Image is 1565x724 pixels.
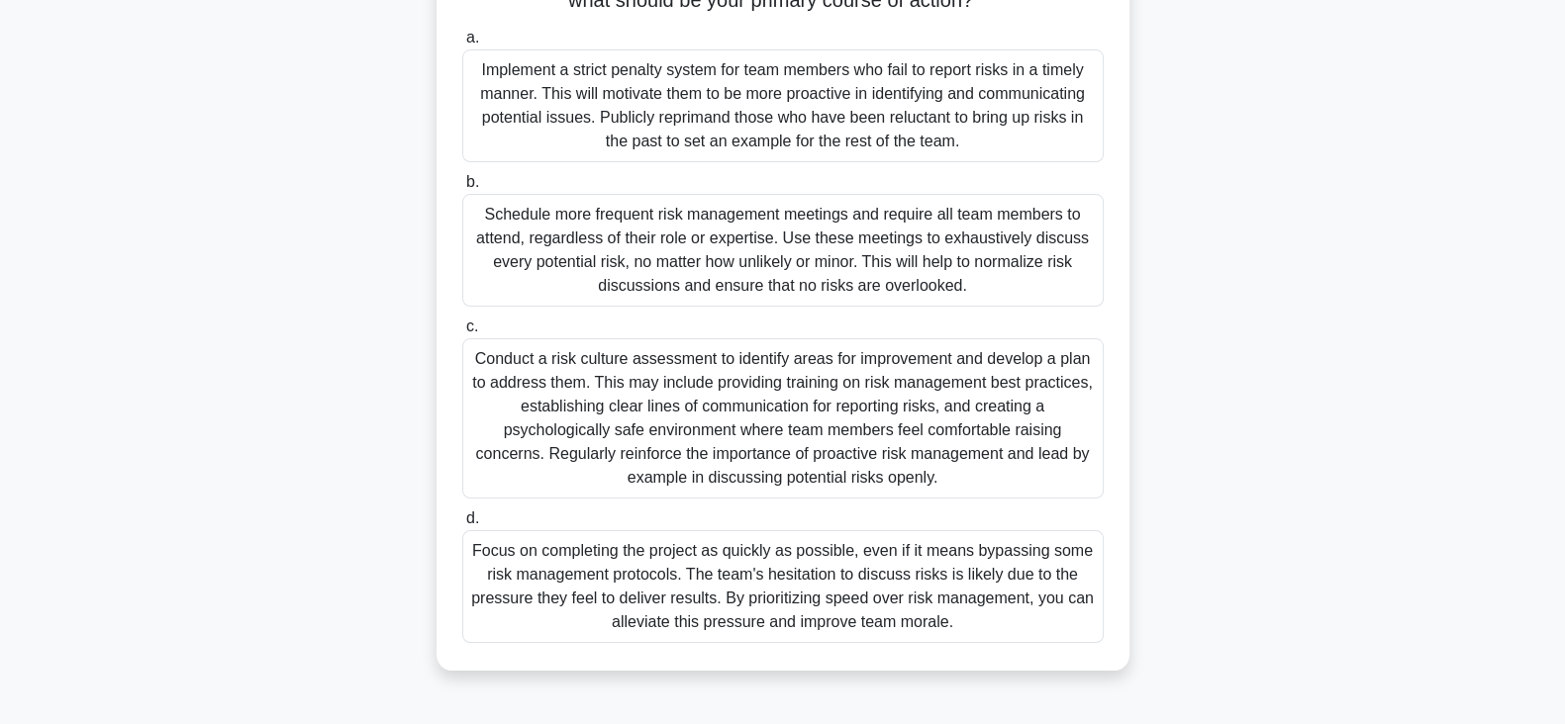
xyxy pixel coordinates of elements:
[462,530,1104,643] div: Focus on completing the project as quickly as possible, even if it means bypassing some risk mana...
[462,49,1104,162] div: Implement a strict penalty system for team members who fail to report risks in a timely manner. T...
[466,173,479,190] span: b.
[466,509,479,526] span: d.
[462,338,1104,498] div: Conduct a risk culture assessment to identify areas for improvement and develop a plan to address...
[462,194,1104,307] div: Schedule more frequent risk management meetings and require all team members to attend, regardles...
[466,29,479,45] span: a.
[466,317,478,334] span: c.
